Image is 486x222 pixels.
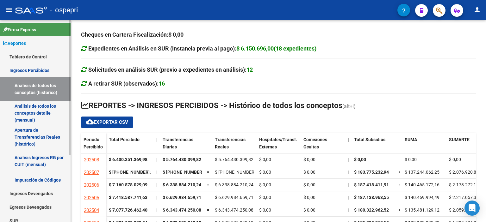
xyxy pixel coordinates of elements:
strong: $ 6.400.351.369,98 [109,157,147,162]
span: $ 140.469.994,49 [405,195,439,200]
button: Exportar CSV [81,117,133,128]
span: | [156,170,157,175]
span: $ 2.178.272,10 [449,182,479,187]
span: $ 5.764.430.399,82 [163,157,201,162]
span: $ 187.418.411,91 [354,182,389,187]
strong: $ [PHONE_NUMBER],23 [109,170,156,175]
span: REPORTES -> INGRESOS PERCIBIDOS -> Histórico de todos los conceptos [81,101,342,110]
datatable-header-cell: | [345,133,352,159]
datatable-header-cell: Total Subsidios [352,133,396,159]
span: | [348,157,349,162]
span: = [398,182,401,187]
datatable-header-cell: Período Percibido [81,133,106,159]
span: | [348,195,349,200]
span: $ 0,00 [354,157,366,162]
span: $ 6.338.884.210,24 [163,182,201,187]
span: $ 187.138.963,55 [354,195,389,200]
strong: Expedientes en Análisis en SUR (instancia previa al pago): [88,45,316,52]
datatable-header-cell: | [154,133,160,159]
span: Exportar CSV [86,119,128,125]
strong: A retirar SUR (observados): [88,80,165,87]
div: $ 6.150.696,00(18 expedientes) [236,44,316,53]
span: $ [PHONE_NUMBER],75 [215,170,262,175]
span: $ 0,00 [303,195,315,200]
span: 202507 [84,170,99,175]
datatable-header-cell: Comisiones Ocultas [301,133,345,159]
div: $ 0,00 [168,30,184,39]
span: = [207,182,209,187]
span: $ 140.465.172,16 [405,182,439,187]
strong: $ 7.077.726.462,40 [109,207,147,213]
span: $ 2.076.920,81 [449,170,479,175]
span: $ 0,00 [259,170,271,175]
div: 12 [246,65,253,74]
span: $ 0,00 [259,157,271,162]
span: $ 6.629.984.659,71 [163,195,201,200]
span: SUMA [405,137,417,142]
span: 202505 [84,195,99,201]
span: | [348,207,349,213]
mat-icon: person [473,6,481,14]
div: 16 [159,79,165,88]
datatable-header-cell: Transferencias Reales [212,133,257,159]
span: $ 0,00 [259,182,271,187]
span: $ 0,00 [303,207,315,213]
span: | [156,207,157,213]
span: $ 0,00 [449,157,461,162]
mat-icon: cloud_download [86,118,94,126]
span: = [207,207,209,213]
div: Open Intercom Messenger [464,201,480,216]
span: = [398,157,401,162]
span: = [398,170,401,175]
span: Firma Express [3,26,36,33]
span: $ 5.764.430.399,82 [215,157,253,162]
span: = [207,157,209,162]
span: = [398,207,401,213]
span: | [156,157,157,162]
span: $ 137.244.062,25 [405,170,439,175]
span: $ 135.481.129,12 [405,207,439,213]
span: $ [PHONE_NUMBER],75 [163,170,209,175]
span: $ 0,00 [405,157,417,162]
span: | [348,170,349,175]
span: | [348,137,349,142]
span: 202504 [84,207,99,213]
strong: Solicitudes en análisis SUR (previo a expedientes en análisis): [88,66,253,73]
span: Período Percibido [84,137,103,149]
span: $ 183.775.232,94 [354,170,389,175]
span: $ 2.059.215,99 [449,207,479,213]
span: $ 0,00 [259,207,271,213]
mat-icon: menu [5,6,13,14]
span: | [156,182,157,187]
span: $ 0,00 [303,182,315,187]
span: $ 180.322.962,52 [354,207,389,213]
datatable-header-cell: Total Percibido [106,133,154,159]
span: Transferencias Reales [215,137,246,149]
span: = [398,195,401,200]
span: | [156,195,157,200]
span: $ 2.217.057,36 [449,195,479,200]
span: | [156,137,158,142]
strong: $ 7.160.878.029,09 [109,182,147,187]
span: $ 0,00 [303,157,315,162]
span: $ 6.338.884.210,24 [215,182,253,187]
span: Hospitales/Transf. Externas [259,137,297,149]
span: SUMARTE [449,137,470,142]
span: Reportes [3,40,26,47]
span: $ 6.343.474.250,08 [215,207,253,213]
strong: $ 7.418.587.741,63 [109,195,147,200]
span: = [207,170,209,175]
span: $ 0,00 [259,195,271,200]
span: $ 0,00 [303,170,315,175]
datatable-header-cell: Hospitales/Transf. Externas [257,133,301,159]
span: $ 6.629.984.659,71 [215,195,253,200]
span: Transferencias Diarias [163,137,193,149]
datatable-header-cell: Transferencias Diarias [160,133,204,159]
span: | [348,182,349,187]
span: $ 6.343.474.250,08 [163,207,201,213]
span: = [207,195,209,200]
span: (alt+i) [342,103,356,109]
span: Comisiones Ocultas [303,137,327,149]
span: 202508 [84,157,99,163]
span: - ospepri [50,3,78,17]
